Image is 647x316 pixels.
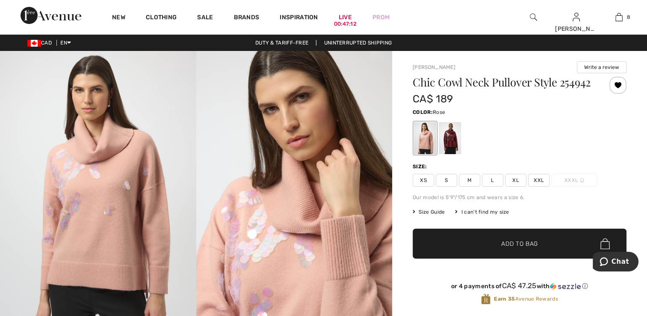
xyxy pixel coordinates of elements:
img: Avenue Rewards [481,293,490,305]
a: Clothing [146,14,177,23]
span: XS [413,174,434,187]
img: search the website [530,12,537,22]
a: New [112,14,125,23]
img: My Bag [615,12,623,22]
img: Sezzle [550,283,581,290]
div: I can't find my size [455,208,509,216]
a: Brands [234,14,260,23]
h1: Chic Cowl Neck Pullover Style 254942 [413,77,591,88]
div: [PERSON_NAME] [555,24,597,33]
img: Canadian Dollar [27,40,41,47]
button: Write a review [577,61,626,73]
span: Rose [433,109,445,115]
span: Avenue Rewards [494,295,558,303]
a: Sale [197,14,213,23]
img: ring-m.svg [580,178,584,182]
button: Add to Bag [413,229,626,259]
span: XXXL [551,174,597,187]
div: Rose [414,122,436,154]
a: [PERSON_NAME] [413,64,455,70]
img: My Info [573,12,580,22]
span: CA$ 189 [413,93,453,105]
div: Size: [413,163,429,170]
a: Live00:47:12 [339,13,352,22]
strong: Earn 35 [494,296,515,302]
span: S [436,174,457,187]
span: Color: [413,109,433,115]
a: Sign In [573,13,580,21]
img: 1ère Avenue [21,7,81,24]
span: Inspiration [280,14,318,23]
div: Merlot [439,122,461,154]
span: M [459,174,480,187]
div: or 4 payments ofCA$ 47.25withSezzle Click to learn more about Sezzle [413,282,626,293]
img: Bag.svg [600,238,610,249]
span: EN [60,40,71,46]
iframe: Opens a widget where you can chat to one of our agents [593,252,638,273]
a: Prom [372,13,390,22]
span: XXL [528,174,550,187]
div: 00:47:12 [334,20,357,28]
span: Size Guide [413,208,445,216]
span: 8 [627,13,630,21]
span: CAD [27,40,55,46]
span: CA$ 47.25 [502,281,537,290]
span: XL [505,174,526,187]
div: or 4 payments of with [413,282,626,290]
span: L [482,174,503,187]
a: 8 [598,12,640,22]
div: Our model is 5'9"/175 cm and wears a size 6. [413,194,626,201]
span: Add to Bag [501,239,538,248]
